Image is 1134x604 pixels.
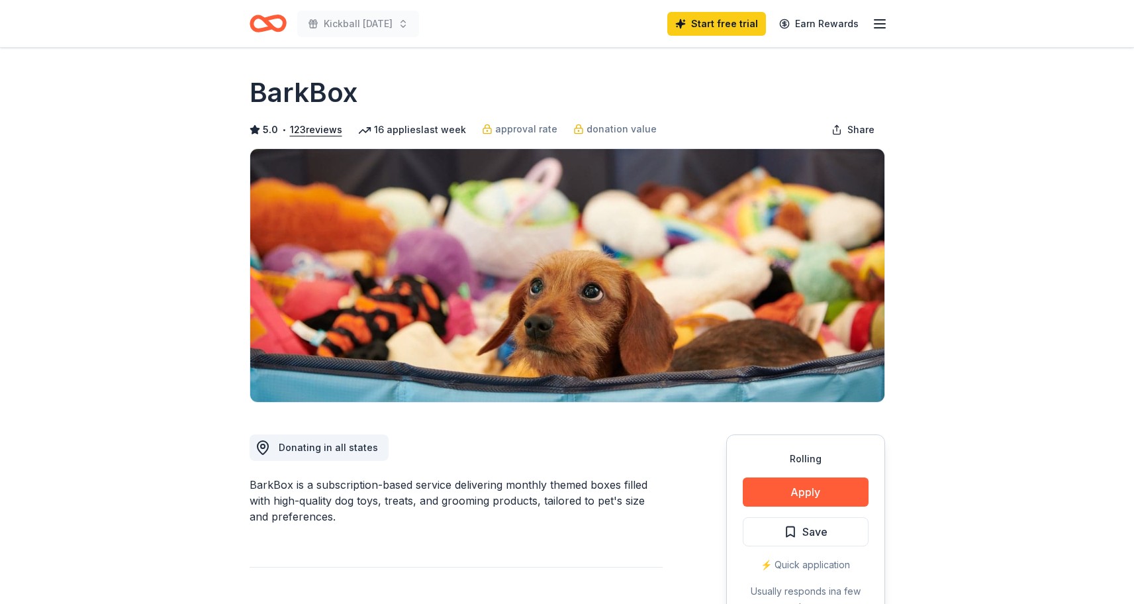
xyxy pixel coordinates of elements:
span: 5.0 [263,122,278,138]
button: Save [743,517,869,546]
a: Earn Rewards [771,12,867,36]
span: Share [847,122,874,138]
img: Image for BarkBox [250,149,884,402]
div: Rolling [743,451,869,467]
button: Apply [743,478,869,507]
h1: BarkBox [250,74,357,111]
button: Kickball [DATE] [297,11,419,37]
button: 123reviews [290,122,342,138]
span: donation value [587,121,657,137]
span: Save [802,523,827,540]
div: ⚡️ Quick application [743,557,869,573]
a: donation value [573,121,657,137]
div: 16 applies last week [358,122,466,138]
span: Donating in all states [279,442,378,453]
a: Home [250,8,287,39]
span: • [281,125,286,135]
span: approval rate [495,121,557,137]
span: Kickball [DATE] [324,16,393,32]
a: approval rate [482,121,557,137]
div: BarkBox is a subscription-based service delivering monthly themed boxes filled with high-quality ... [250,477,663,525]
button: Share [821,117,885,143]
a: Start free trial [667,12,766,36]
